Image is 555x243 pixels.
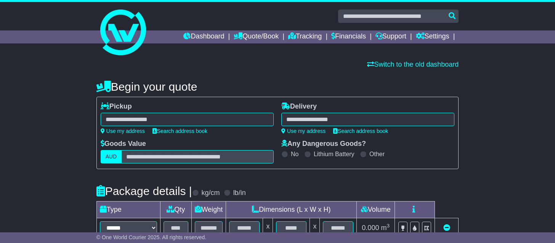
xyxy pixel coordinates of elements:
sup: 3 [387,223,390,229]
span: 0.000 [362,224,379,232]
a: Use my address [101,128,145,134]
a: Switch to the old dashboard [367,61,459,68]
label: Pickup [101,102,132,111]
td: Qty [160,201,191,218]
label: No [291,150,298,158]
label: Delivery [281,102,317,111]
span: m [381,224,390,232]
label: Goods Value [101,140,146,148]
a: Use my address [281,128,326,134]
label: kg/cm [202,189,220,197]
a: Quote/Book [234,30,279,43]
a: Search address book [152,128,207,134]
a: Dashboard [183,30,224,43]
label: AUD [101,150,122,163]
span: © One World Courier 2025. All rights reserved. [96,234,207,240]
td: Volume [357,201,395,218]
label: Lithium Battery [314,150,354,158]
a: Support [375,30,406,43]
a: Search address book [333,128,388,134]
td: x [263,218,273,238]
h4: Begin your quote [96,80,459,93]
a: Remove this item [443,224,450,232]
h4: Package details | [96,185,192,197]
a: Financials [331,30,366,43]
label: Other [369,150,385,158]
td: x [310,218,320,238]
td: Weight [191,201,226,218]
a: Settings [416,30,449,43]
label: lb/in [233,189,246,197]
td: Type [96,201,160,218]
td: Dimensions (L x W x H) [226,201,357,218]
a: Tracking [288,30,322,43]
label: Any Dangerous Goods? [281,140,366,148]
